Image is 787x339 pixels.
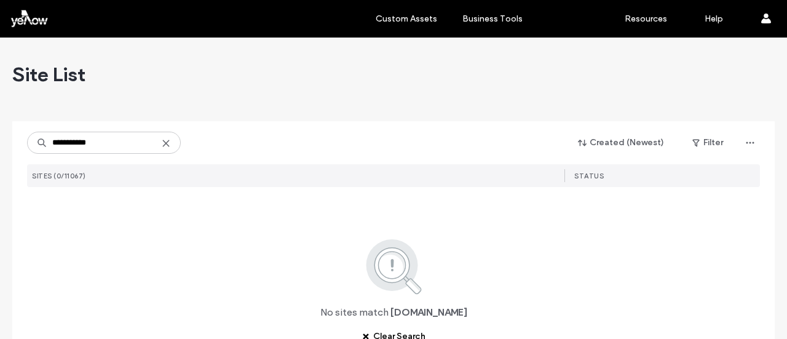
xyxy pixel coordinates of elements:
span: Help [28,9,53,20]
label: Resources [625,14,667,24]
span: No sites match [320,306,389,319]
label: Stats [561,13,583,24]
span: SITES (0/11067) [32,172,86,180]
label: Sites [316,13,337,24]
button: Created (Newest) [568,133,675,153]
label: Business Tools [462,14,523,24]
span: Site List [12,62,85,87]
label: Custom Assets [376,14,437,24]
span: STATUS [574,172,604,180]
img: search.svg [349,237,438,296]
span: [DOMAIN_NAME] [390,306,467,319]
button: Filter [680,133,735,153]
label: Help [705,14,723,24]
